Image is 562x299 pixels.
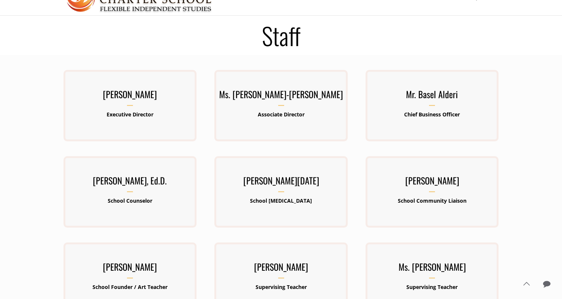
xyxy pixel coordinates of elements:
[214,87,347,106] h3: Ms. [PERSON_NAME]-[PERSON_NAME]
[214,259,347,279] h3: [PERSON_NAME]
[366,87,498,106] h3: Mr. Basel Alderi
[366,173,498,192] h3: [PERSON_NAME]
[64,259,196,279] h3: [PERSON_NAME]
[255,283,306,290] b: Supervising Teacher
[366,259,498,279] h3: Ms. [PERSON_NAME]
[64,173,196,192] h3: [PERSON_NAME], Ed.D.
[406,283,458,290] b: Supervising Teacher
[107,111,153,118] b: Executive Director
[398,197,467,204] b: School Community Liaison
[92,283,168,290] b: School Founder / Art Teacher
[519,276,534,292] a: Back to top icon
[214,173,347,192] h3: [PERSON_NAME][DATE]
[404,111,460,118] b: Chief Business Officer
[250,197,312,204] b: School [MEDICAL_DATA]
[108,197,152,204] b: School Counselor
[64,87,196,106] h3: [PERSON_NAME]
[257,111,304,118] b: Associate Director
[55,23,508,47] h1: Staff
